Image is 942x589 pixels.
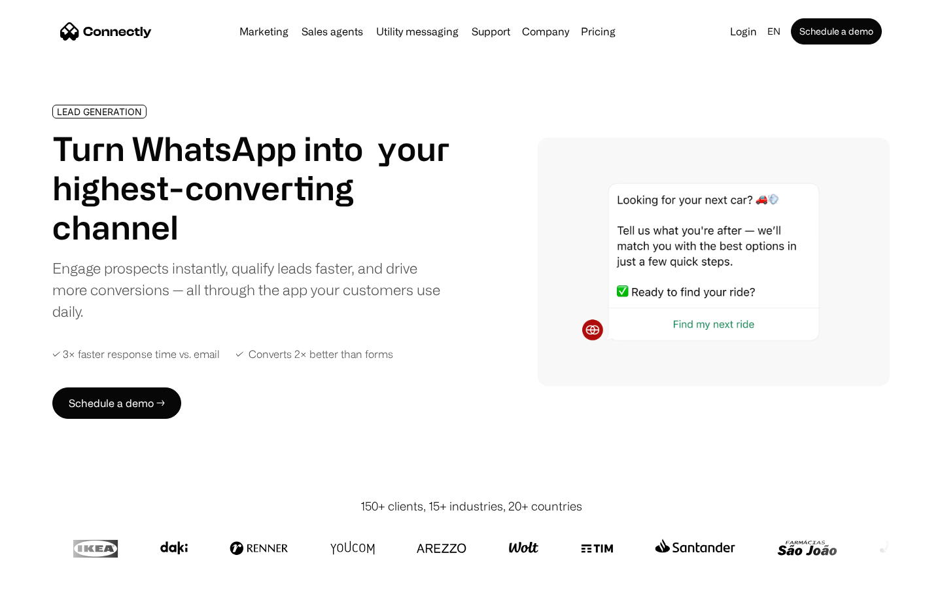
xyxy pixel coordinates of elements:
[791,18,882,45] a: Schedule a demo
[360,497,582,515] div: 150+ clients, 15+ industries, 20+ countries
[52,257,450,322] div: Engage prospects instantly, qualify leads faster, and drive more conversions — all through the ap...
[466,26,515,37] a: Support
[522,22,569,41] div: Company
[52,348,220,361] div: ✓ 3× faster response time vs. email
[235,348,393,361] div: ✓ Converts 2× better than forms
[371,26,464,37] a: Utility messaging
[52,387,181,419] a: Schedule a demo →
[13,565,78,584] aside: Language selected: English
[767,22,780,41] div: en
[296,26,368,37] a: Sales agents
[234,26,294,37] a: Marketing
[52,129,450,247] h1: Turn WhatsApp into your highest-converting channel
[26,566,78,584] ul: Language list
[576,26,621,37] a: Pricing
[725,22,762,41] a: Login
[57,107,142,116] div: LEAD GENERATION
